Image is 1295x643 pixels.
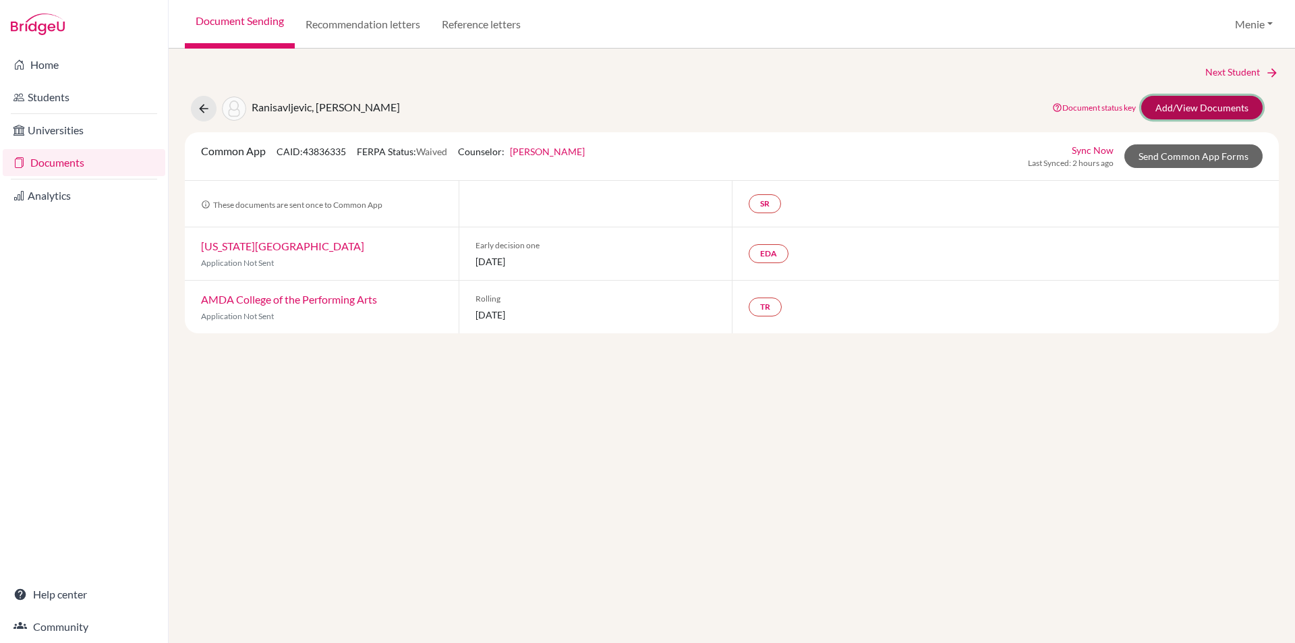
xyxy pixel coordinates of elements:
a: Next Student [1205,65,1279,80]
span: CAID: 43836335 [277,146,346,157]
a: Home [3,51,165,78]
span: Waived [416,146,447,157]
a: Send Common App Forms [1124,144,1263,168]
img: Bridge-U [11,13,65,35]
span: Application Not Sent [201,258,274,268]
a: Add/View Documents [1141,96,1263,119]
a: TR [749,298,782,316]
a: Sync Now [1072,143,1114,157]
button: Menie [1229,11,1279,37]
span: Counselor: [458,146,585,157]
a: SR [749,194,781,213]
a: Students [3,84,165,111]
span: Application Not Sent [201,311,274,321]
a: AMDA College of the Performing Arts [201,293,377,306]
span: Common App [201,144,266,157]
a: EDA [749,244,788,263]
span: Ranisavljevic, [PERSON_NAME] [252,101,400,113]
a: Universities [3,117,165,144]
a: Analytics [3,182,165,209]
span: Rolling [476,293,716,305]
span: Early decision one [476,240,716,252]
a: [PERSON_NAME] [510,146,585,157]
a: Help center [3,581,165,608]
span: These documents are sent once to Common App [201,200,382,210]
a: Community [3,613,165,640]
span: [DATE] [476,254,716,269]
span: Last Synced: 2 hours ago [1028,157,1114,169]
span: [DATE] [476,308,716,322]
a: Document status key [1052,103,1136,113]
span: FERPA Status: [357,146,447,157]
a: [US_STATE][GEOGRAPHIC_DATA] [201,240,364,252]
a: Documents [3,149,165,176]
